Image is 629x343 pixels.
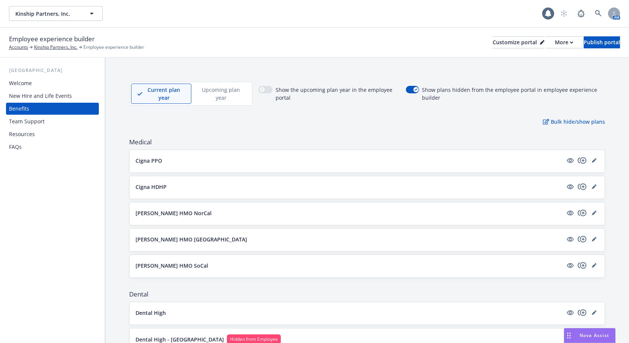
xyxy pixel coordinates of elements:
button: Nova Assist [564,328,616,343]
span: Kinship Partners, Inc. [15,10,80,18]
div: Team Support [9,115,45,127]
div: Benefits [9,103,29,115]
span: Employee experience builder [83,44,144,51]
a: Benefits [6,103,99,115]
a: editPencil [590,235,599,244]
a: copyPlus [578,156,587,165]
div: Drag to move [564,328,574,343]
a: Team Support [6,115,99,127]
p: Cigna PPO [136,157,162,165]
button: Customize portal [493,36,544,48]
button: Dental High [136,309,563,317]
div: Publish portal [584,37,620,48]
div: Welcome [9,77,32,89]
span: Hidden from Employee [230,336,278,343]
a: editPencil [590,308,599,317]
a: copyPlus [578,261,587,270]
button: [PERSON_NAME] HMO SoCal [136,262,563,270]
p: Bulk hide/show plans [543,118,605,126]
a: Report a Bug [574,6,589,21]
button: [PERSON_NAME] HMO [GEOGRAPHIC_DATA] [136,235,563,243]
span: Show plans hidden from the employee portal in employee experience builder [422,86,605,102]
div: [GEOGRAPHIC_DATA] [6,67,99,74]
a: editPencil [590,156,599,165]
p: Upcoming plan year [198,86,244,102]
button: More [546,36,582,48]
a: editPencil [590,261,599,270]
a: Search [591,6,606,21]
p: [PERSON_NAME] HMO NorCal [136,209,212,217]
div: FAQs [9,141,22,153]
a: copyPlus [578,235,587,244]
a: visible [566,156,575,165]
button: Publish portal [584,36,620,48]
button: Kinship Partners, Inc. [9,6,103,21]
a: Accounts [9,44,28,51]
a: copyPlus [578,308,587,317]
a: New Hire and Life Events [6,90,99,102]
span: Show the upcoming plan year in the employee portal [276,86,399,102]
span: Dental [129,290,605,299]
p: [PERSON_NAME] HMO SoCal [136,262,208,270]
p: Cigna HDHP [136,183,167,191]
a: copyPlus [578,182,587,191]
a: editPencil [590,208,599,217]
p: Current plan year [143,86,185,102]
span: Employee experience builder [9,34,95,44]
a: visible [566,182,575,191]
a: editPencil [590,182,599,191]
a: Start snowing [556,6,571,21]
a: Kinship Partners, Inc. [34,44,78,51]
div: More [555,37,573,48]
p: Dental High [136,309,166,317]
a: Welcome [6,77,99,89]
a: visible [566,308,575,317]
a: visible [566,235,575,244]
a: visible [566,261,575,270]
div: Resources [9,128,35,140]
a: copyPlus [578,208,587,217]
div: Customize portal [493,37,544,48]
a: Resources [6,128,99,140]
span: Medical [129,138,605,147]
button: Cigna HDHP [136,183,563,191]
button: [PERSON_NAME] HMO NorCal [136,209,563,217]
a: visible [566,208,575,217]
p: [PERSON_NAME] HMO [GEOGRAPHIC_DATA] [136,235,247,243]
span: Nova Assist [580,332,609,339]
div: New Hire and Life Events [9,90,72,102]
a: FAQs [6,141,99,153]
button: Cigna PPO [136,157,563,165]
